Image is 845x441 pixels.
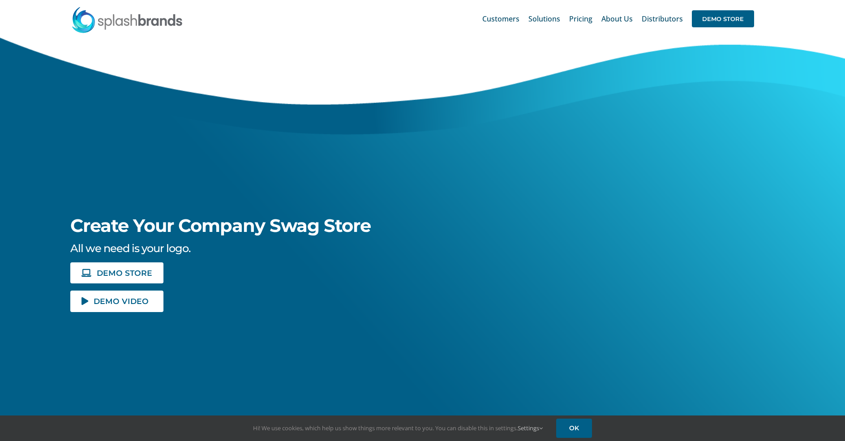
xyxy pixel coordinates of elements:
span: DEMO VIDEO [94,297,149,305]
span: DEMO STORE [692,10,754,27]
span: Distributors [642,15,683,22]
span: Hi! We use cookies, which help us show things more relevant to you. You can disable this in setti... [253,424,543,432]
a: Distributors [642,4,683,33]
span: Pricing [569,15,592,22]
a: Pricing [569,4,592,33]
a: DEMO STORE [692,4,754,33]
span: Create Your Company Swag Store [70,214,371,236]
span: Solutions [528,15,560,22]
span: About Us [601,15,633,22]
a: Settings [518,424,543,432]
nav: Main Menu [482,4,754,33]
span: DEMO STORE [97,269,152,277]
a: OK [556,419,592,438]
a: DEMO STORE [70,262,163,283]
span: Customers [482,15,519,22]
a: Customers [482,4,519,33]
img: SplashBrands.com Logo [71,6,183,33]
span: All we need is your logo. [70,242,190,255]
